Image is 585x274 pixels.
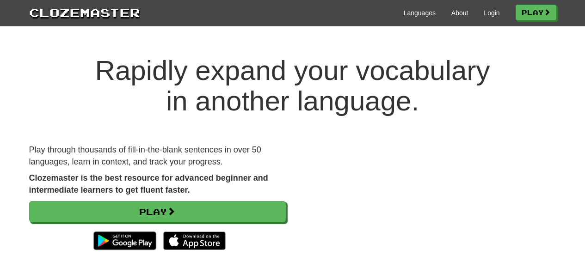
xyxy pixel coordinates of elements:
a: Clozemaster [29,4,140,21]
strong: Clozemaster is the best resource for advanced beginner and intermediate learners to get fluent fa... [29,173,268,195]
img: Get it on Google Play [89,227,160,255]
a: Play [29,201,286,222]
a: Play [516,5,556,20]
a: About [451,8,468,18]
a: Languages [404,8,436,18]
a: Login [484,8,499,18]
p: Play through thousands of fill-in-the-blank sentences in over 50 languages, learn in context, and... [29,144,286,168]
img: Download_on_the_App_Store_Badge_US-UK_135x40-25178aeef6eb6b83b96f5f2d004eda3bffbb37122de64afbaef7... [163,231,226,250]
